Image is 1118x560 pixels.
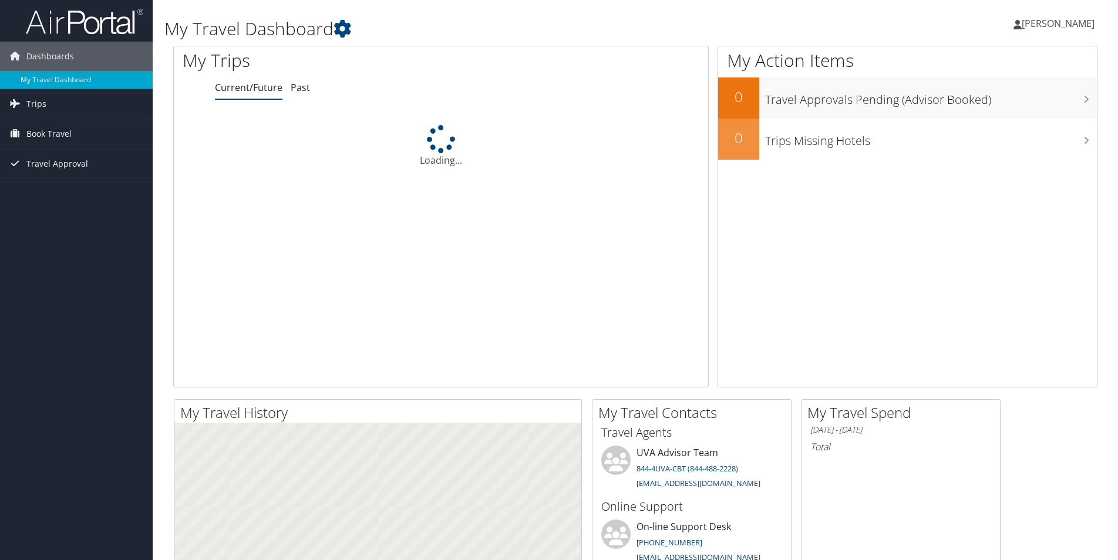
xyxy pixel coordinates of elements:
h2: My Travel History [180,403,581,423]
h6: Total [810,440,991,453]
a: 844-4UVA-CBT (844-488-2228) [637,463,738,474]
a: Current/Future [215,81,282,94]
a: 0Trips Missing Hotels [718,119,1097,160]
span: Travel Approval [26,149,88,178]
a: [PERSON_NAME] [1013,6,1106,41]
span: Dashboards [26,42,74,71]
span: Trips [26,89,46,119]
h3: Travel Agents [601,424,782,441]
h2: My Travel Contacts [598,403,791,423]
a: [EMAIL_ADDRESS][DOMAIN_NAME] [637,478,760,488]
span: [PERSON_NAME] [1022,17,1095,30]
h2: 0 [718,128,759,148]
div: Loading... [174,125,708,167]
h3: Travel Approvals Pending (Advisor Booked) [765,86,1097,108]
a: [PHONE_NUMBER] [637,537,702,548]
h1: My Action Items [718,48,1097,73]
h1: My Trips [183,48,477,73]
img: airportal-logo.png [26,8,143,35]
h6: [DATE] - [DATE] [810,424,991,436]
a: 0Travel Approvals Pending (Advisor Booked) [718,77,1097,119]
h2: 0 [718,87,759,107]
h3: Online Support [601,498,782,515]
li: UVA Advisor Team [595,446,788,494]
span: Book Travel [26,119,72,149]
a: Past [291,81,310,94]
h2: My Travel Spend [807,403,1000,423]
h3: Trips Missing Hotels [765,127,1097,149]
h1: My Travel Dashboard [164,16,792,41]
